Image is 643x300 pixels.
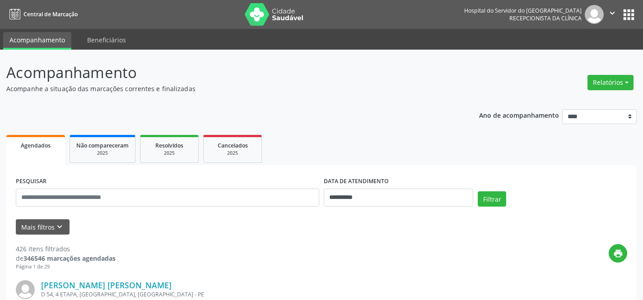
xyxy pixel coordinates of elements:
[23,10,78,18] span: Central de Marcação
[16,244,116,254] div: 426 itens filtrados
[509,14,582,22] span: Recepcionista da clínica
[324,175,389,189] label: DATA DE ATENDIMENTO
[621,7,637,23] button: apps
[585,5,604,24] img: img
[16,263,116,271] div: Página 1 de 29
[210,150,255,157] div: 2025
[609,244,627,263] button: print
[41,280,172,290] a: [PERSON_NAME] [PERSON_NAME]
[587,75,634,90] button: Relatórios
[147,150,192,157] div: 2025
[16,219,70,235] button: Mais filtroskeyboard_arrow_down
[16,175,47,189] label: PESQUISAR
[23,254,116,263] strong: 346546 marcações agendadas
[155,142,183,149] span: Resolvidos
[41,291,492,298] div: D 54, 4 ETAPA, [GEOGRAPHIC_DATA], [GEOGRAPHIC_DATA] - PE
[21,142,51,149] span: Agendados
[6,61,447,84] p: Acompanhamento
[76,142,129,149] span: Não compareceram
[607,8,617,18] i: 
[55,222,65,232] i: keyboard_arrow_down
[479,109,559,120] p: Ano de acompanhamento
[6,84,447,93] p: Acompanhe a situação das marcações correntes e finalizadas
[16,280,35,299] img: img
[3,32,71,50] a: Acompanhamento
[76,150,129,157] div: 2025
[464,7,582,14] div: Hospital do Servidor do [GEOGRAPHIC_DATA]
[613,249,623,258] i: print
[16,254,116,263] div: de
[6,7,78,22] a: Central de Marcação
[604,5,621,24] button: 
[81,32,132,48] a: Beneficiários
[218,142,248,149] span: Cancelados
[478,191,506,207] button: Filtrar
